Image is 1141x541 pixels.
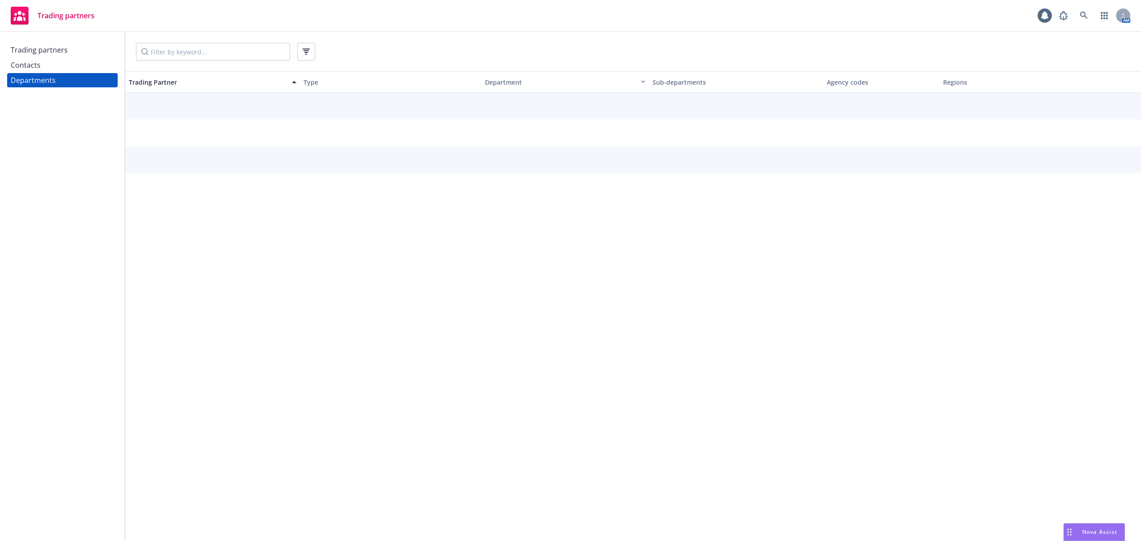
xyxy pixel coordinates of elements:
span: Trading partners [37,12,94,19]
div: Agency codes [827,78,936,87]
div: Type [304,78,471,87]
a: Trading partners [7,3,98,28]
button: Sub-departments [649,71,824,93]
button: Type [300,71,475,93]
div: Department [478,78,636,87]
div: Trading partners [11,43,68,57]
div: Departments [11,73,56,87]
button: Trading Partner [125,71,300,93]
button: Department [474,71,649,93]
button: Regions [940,71,1114,93]
a: Contacts [7,58,118,72]
input: Filter by keyword... [136,43,290,61]
button: Nova Assist [1063,523,1125,541]
a: Trading partners [7,43,118,57]
div: Regions [943,78,1111,87]
a: Report a Bug [1055,7,1072,25]
span: Nova Assist [1082,528,1117,536]
div: Sub-departments [653,78,820,87]
div: Contacts [11,58,41,72]
a: Switch app [1096,7,1113,25]
a: Departments [7,73,118,87]
button: Agency codes [823,71,940,93]
div: Drag to move [1064,524,1075,541]
div: Trading Partner [129,78,287,87]
a: Search [1075,7,1093,25]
